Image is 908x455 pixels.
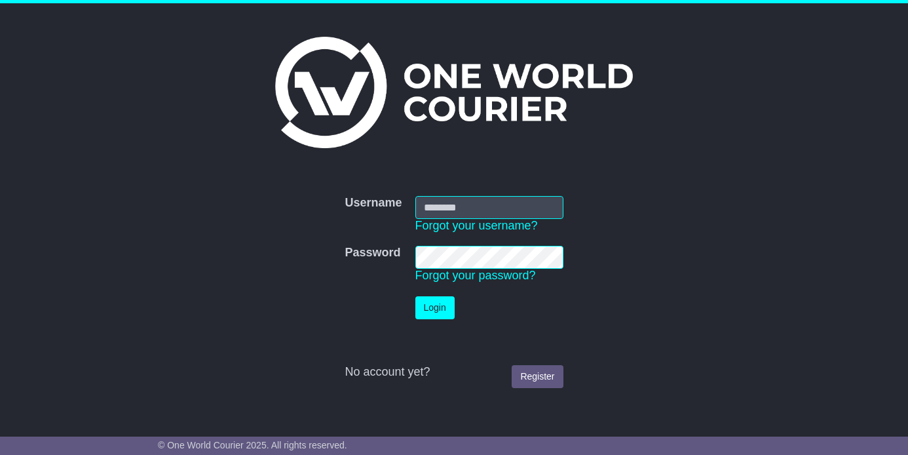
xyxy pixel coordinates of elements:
a: Forgot your password? [415,269,536,282]
span: © One World Courier 2025. All rights reserved. [158,440,347,450]
div: No account yet? [345,365,563,380]
label: Password [345,246,400,260]
img: One World [275,37,633,148]
label: Username [345,196,402,210]
button: Login [415,296,455,319]
a: Register [512,365,563,388]
a: Forgot your username? [415,219,538,232]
